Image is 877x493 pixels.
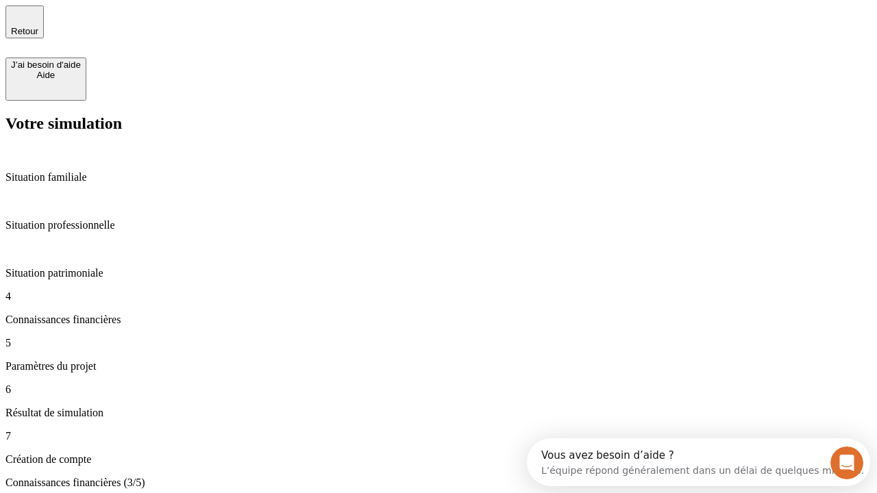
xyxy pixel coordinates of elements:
[5,407,872,419] p: Résultat de simulation
[5,453,872,466] p: Création de compte
[5,267,872,279] p: Situation patrimoniale
[5,171,872,184] p: Situation familiale
[5,5,378,43] div: Ouvrir le Messenger Intercom
[5,58,86,101] button: J’ai besoin d'aideAide
[5,360,872,372] p: Paramètres du projet
[5,290,872,303] p: 4
[830,446,863,479] iframe: Intercom live chat
[11,26,38,36] span: Retour
[11,60,81,70] div: J’ai besoin d'aide
[5,383,872,396] p: 6
[5,314,872,326] p: Connaissances financières
[5,337,872,349] p: 5
[5,430,872,442] p: 7
[5,5,44,38] button: Retour
[11,70,81,80] div: Aide
[5,114,872,133] h2: Votre simulation
[5,219,872,231] p: Situation professionnelle
[5,477,872,489] p: Connaissances financières (3/5)
[14,12,337,23] div: Vous avez besoin d’aide ?
[14,23,337,37] div: L’équipe répond généralement dans un délai de quelques minutes.
[527,438,870,486] iframe: Intercom live chat discovery launcher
